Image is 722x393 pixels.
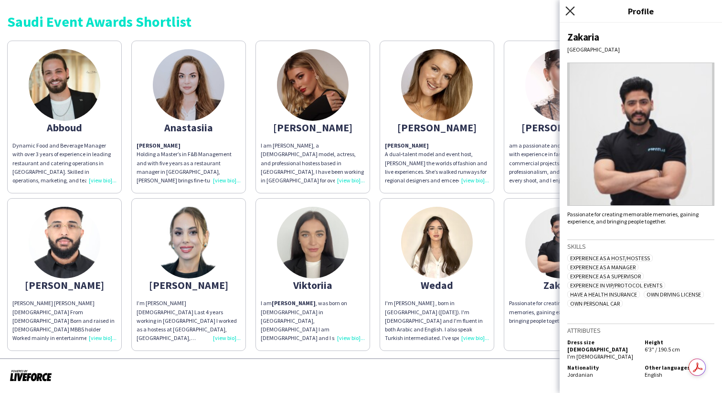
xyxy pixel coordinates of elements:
span: Experience as a Manager [567,264,638,271]
span: 6'3" / 190.5 cm [645,346,680,353]
img: thumb-63c2ec5856aa2.jpeg [277,49,349,121]
img: thumb-68aef1693931f.jpeg [525,49,597,121]
div: Passionate for creating memorable memories, gaining experience, and bringing people together. [567,211,714,225]
h5: Dress size [DEMOGRAPHIC_DATA] [567,339,637,353]
div: [PERSON_NAME] [385,123,489,132]
div: [PERSON_NAME] [12,281,117,289]
div: I’m [PERSON_NAME] [DEMOGRAPHIC_DATA] Last 4 years working in [GEOGRAPHIC_DATA] I worked as a host... [137,299,241,342]
img: thumb-68b016c7cdfa4.jpeg [277,207,349,278]
div: [GEOGRAPHIC_DATA] [567,46,714,53]
h3: Skills [567,242,714,251]
div: I am [PERSON_NAME], a [DEMOGRAPHIC_DATA] model, actress, and professional hostess based in [GEOGR... [261,141,365,185]
strong: [PERSON_NAME] [137,142,180,149]
img: thumb-68aafad417804.jpeg [29,207,100,278]
div: Saudi Event Awards Shortlist [7,14,715,29]
div: , was born on [DEMOGRAPHIC_DATA] in [GEOGRAPHIC_DATA],[DEMOGRAPHIC_DATA] I am [DEMOGRAPHIC_DATA] ... [261,299,365,342]
div: Zakaria [567,31,714,43]
span: Own Personal Car [567,300,623,307]
div: [PERSON_NAME] [137,281,241,289]
b: [PERSON_NAME] [272,299,316,307]
div: Abboud [12,123,117,132]
img: thumb-68af0adf58264.jpeg [153,207,224,278]
span: Experience as a Supervisor [567,273,644,280]
h5: Nationality [567,364,637,371]
p: Holding a Master’s in F&B Management and with five years as a restaurant manager in [GEOGRAPHIC_D... [137,141,241,185]
span: I am [261,299,272,307]
img: Powered by Liveforce [10,369,52,382]
div: Viktoriia [261,281,365,289]
span: Own Driving License [644,291,704,298]
h3: Profile [560,5,722,17]
div: am a passionate and dedicated model with experience in fashion, editorial, and commercial project... [509,141,613,185]
img: Crew avatar or photo [567,63,714,206]
h5: Height [645,339,714,346]
div: [PERSON_NAME] [509,123,613,132]
strong: [PERSON_NAME] [385,142,429,149]
p: A dual‑talent model and event host, [PERSON_NAME] the worlds of fashion and live experiences. She... [385,141,489,185]
h3: Attributes [567,326,714,335]
div: Anastasiia [137,123,241,132]
span: English [645,371,662,378]
img: thumb-66b1e8f8832d0.jpeg [401,207,473,278]
div: Zakaria [509,281,613,289]
div: I'm [PERSON_NAME] , born in [GEOGRAPHIC_DATA] ([DATE]). I'm [DEMOGRAPHIC_DATA] and I'm fluent in ... [385,299,489,342]
span: Experience in VIP/Protocol Events [567,282,665,289]
div: Wedad [385,281,489,289]
div: Passionate for creating memorable memories, gaining experience, and bringing people together. [509,299,613,325]
span: Jordanian [567,371,593,378]
div: Dynamic Food and Beverage Manager with over 3 years of experience in leading restaurant and cater... [12,141,117,185]
span: I'm [DEMOGRAPHIC_DATA] [567,353,633,360]
span: Experience as a Host/Hostess [567,255,653,262]
h5: Other languages [645,364,714,371]
div: [PERSON_NAME] [261,123,365,132]
img: thumb-68af0f41afaf8.jpeg [29,49,100,121]
img: thumb-68aed9d0879d8.jpeg [525,207,597,278]
div: [PERSON_NAME] [PERSON_NAME] [DEMOGRAPHIC_DATA] From [DEMOGRAPHIC_DATA] Born and raised in [DEMOGR... [12,299,117,342]
img: thumb-68af0d94421ea.jpg [153,49,224,121]
img: thumb-68af2031136d1.jpeg [401,49,473,121]
span: Have a Health Insurance [567,291,640,298]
